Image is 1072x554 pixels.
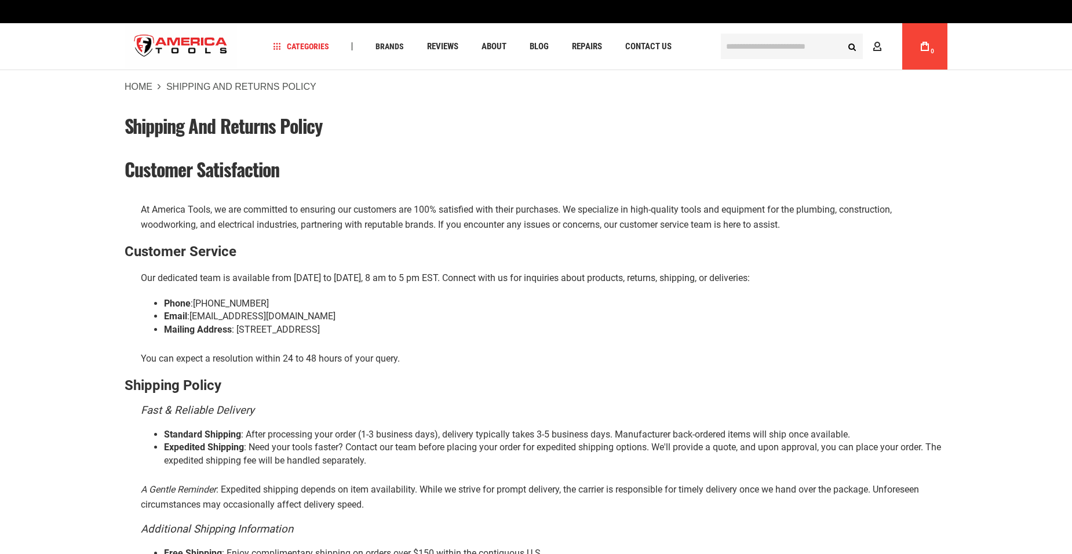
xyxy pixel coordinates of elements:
[141,484,216,495] i: A Gentle Reminder
[141,523,947,535] h3: Additional Shipping Information
[141,351,947,366] p: You can expect a resolution within 24 to 48 hours of your query.
[164,429,241,440] b: Standard Shipping
[164,441,947,468] li: : Need your tools faster? Contact our team before placing your order for expedited shipping optio...
[164,311,187,322] b: Email
[572,42,602,51] span: Repairs
[164,297,947,311] li: :
[125,112,322,139] span: Shipping and Returns Policy
[125,244,947,259] h2: Customer Service
[141,404,947,417] h3: Fast & Reliable Delivery
[164,310,947,323] li: :
[164,324,232,335] b: Mailing Address
[166,82,316,92] strong: Shipping and Returns Policy
[482,42,506,51] span: About
[524,39,554,54] a: Blog
[370,39,409,54] a: Brands
[841,35,863,57] button: Search
[427,42,458,51] span: Reviews
[141,482,947,512] p: : Expedited shipping depends on item availability. While we strive for prompt delivery, the carri...
[164,298,191,309] b: Phone
[189,311,336,322] a: [EMAIL_ADDRESS][DOMAIN_NAME]
[193,298,269,309] a: [PHONE_NUMBER]
[530,42,549,51] span: Blog
[141,202,947,232] p: At America Tools, we are committed to ensuring our customers are 100% satisfied with their purcha...
[931,48,934,54] span: 0
[125,25,237,68] a: store logo
[476,39,512,54] a: About
[125,25,237,68] img: America Tools
[625,42,672,51] span: Contact Us
[125,378,947,393] h2: Shipping Policy
[914,23,936,70] a: 0
[620,39,677,54] a: Contact Us
[375,42,404,50] span: Brands
[164,428,947,442] li: : After processing your order (1-3 business days), delivery typically takes 3-5 business days. Ma...
[422,39,464,54] a: Reviews
[141,271,947,286] p: Our dedicated team is available from [DATE] to [DATE], 8 am to 5 pm EST. Connect with us for inqu...
[125,82,152,92] a: Home
[125,159,947,179] h1: Customer Satisfaction
[567,39,607,54] a: Repairs
[274,42,329,50] span: Categories
[268,39,334,54] a: Categories
[164,323,947,337] li: : [STREET_ADDRESS]
[164,442,244,453] b: Expedited Shipping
